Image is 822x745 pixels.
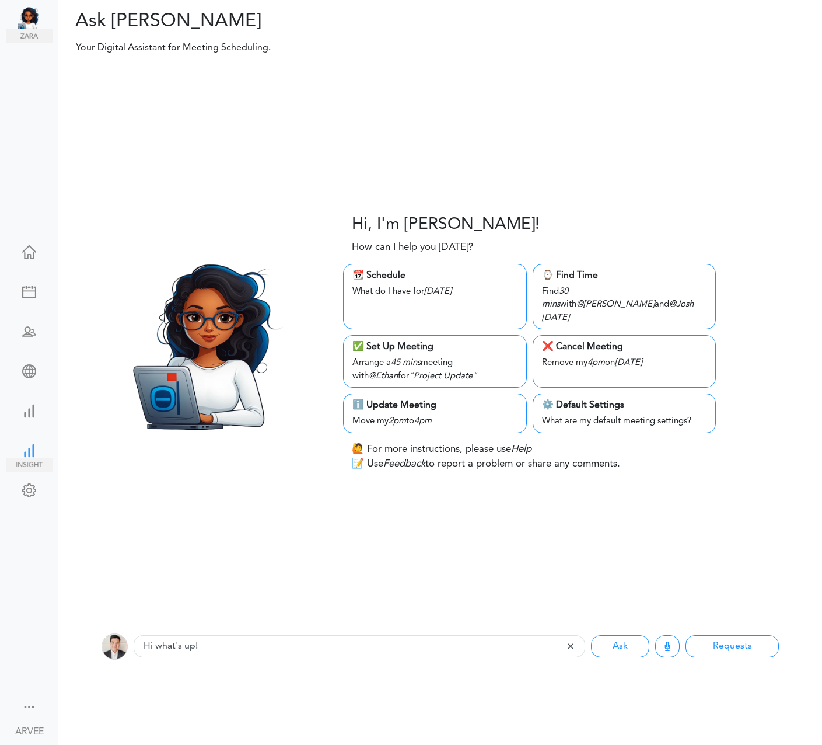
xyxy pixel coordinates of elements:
[352,412,517,429] div: Move my to
[352,240,473,255] p: How can I help you [DATE]?
[6,325,53,336] div: Schedule Team Meeting
[18,6,53,29] img: Unified Global - Powered by TEAMCAL AI
[542,287,568,309] i: 30 mins
[107,246,301,441] img: Zara.png
[352,215,540,235] h3: Hi, I'm [PERSON_NAME]!
[352,340,517,354] div: ✅ Set Up Meeting
[511,444,531,454] i: Help
[409,372,477,381] i: "Project Update"
[352,283,517,299] div: What do I have for
[15,725,44,739] div: ARVEE
[6,364,53,376] div: Share Meeting Link
[352,398,517,412] div: ℹ️ Update Meeting
[67,11,432,33] h2: Ask [PERSON_NAME]
[542,269,706,283] div: ⌚️ Find Time
[591,635,649,657] button: Ask
[391,358,421,367] i: 45 mins
[6,478,53,506] a: Change Settings
[352,442,531,457] p: 🙋 For more instructions, please use
[542,340,706,354] div: ❌ Cancel Meeting
[669,300,694,309] i: @Josh
[542,283,706,325] div: Find with and
[542,354,706,370] div: Remove my on
[6,444,53,455] div: View Insights
[68,41,602,55] p: Your Digital Assistant for Meeting Scheduling.
[587,358,605,367] i: 4pm
[685,635,779,657] button: Requests
[414,417,432,426] i: 4pm
[389,417,406,426] i: 2pm
[102,633,128,660] img: Z
[352,269,517,283] div: 📆 Schedule
[424,287,452,296] i: [DATE]
[6,458,53,472] img: View Insights
[6,483,53,495] div: Change Settings
[542,412,706,429] div: What are my default meeting settings?
[22,700,36,716] a: Change side menu
[1,718,57,744] a: ARVEE
[22,700,36,712] div: Show menu and text
[542,398,706,412] div: ⚙️ Default Settings
[369,372,398,381] i: @Ethan
[576,300,655,309] i: @[PERSON_NAME]
[6,29,53,43] img: zara.png
[383,459,425,469] i: Feedback
[542,314,569,322] i: [DATE]
[615,358,642,367] i: [DATE]
[6,404,53,416] div: Time Saved
[6,245,53,257] div: Home
[352,354,517,383] div: Arrange a meeting with for
[352,457,620,472] p: 📝 Use to report a problem or share any comments.
[6,285,53,297] div: New Meeting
